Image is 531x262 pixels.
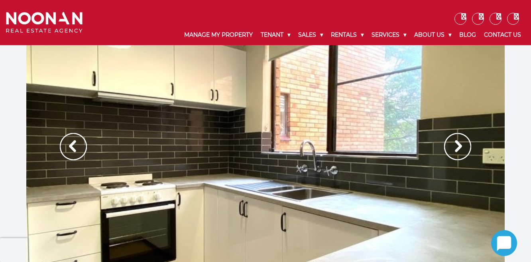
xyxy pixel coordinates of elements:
[6,12,83,33] img: Noonan Real Estate Agency
[257,25,294,45] a: Tenant
[368,25,410,45] a: Services
[60,133,87,160] img: Arrow slider
[480,25,525,45] a: Contact Us
[455,25,480,45] a: Blog
[180,25,257,45] a: Manage My Property
[294,25,327,45] a: Sales
[327,25,368,45] a: Rentals
[410,25,455,45] a: About Us
[444,133,471,160] img: Arrow slider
